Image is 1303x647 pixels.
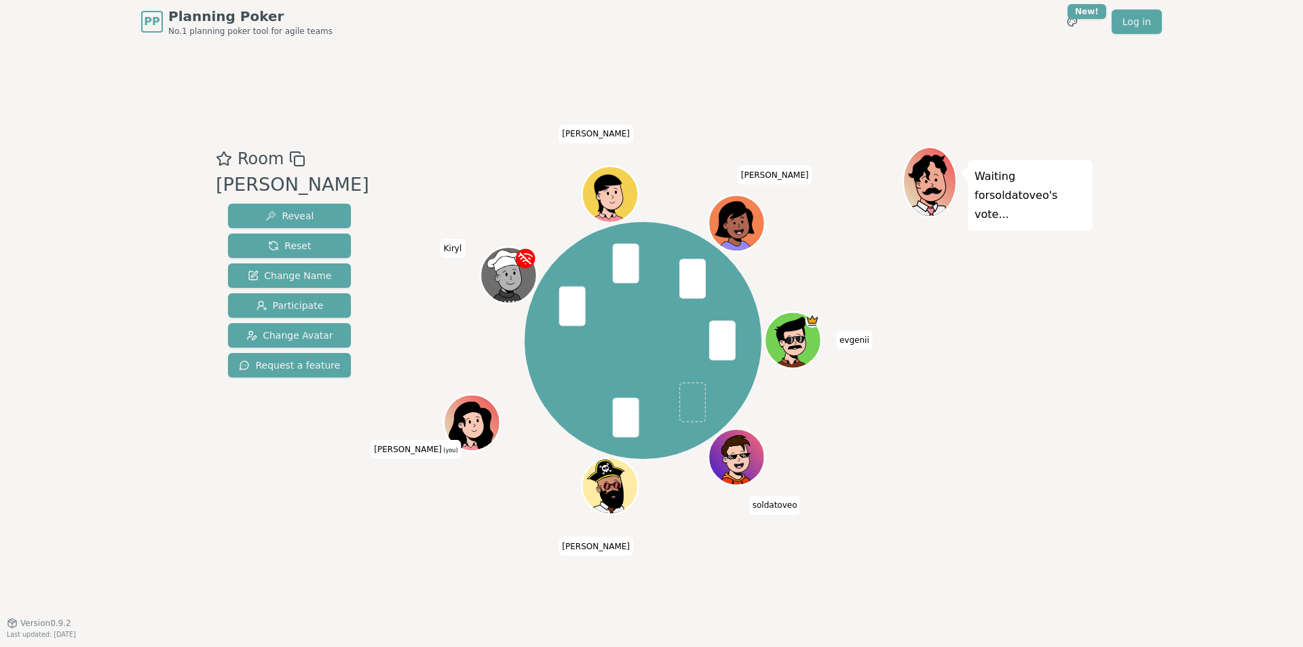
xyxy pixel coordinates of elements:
span: Click to change your name [559,125,633,144]
span: Click to change your name [836,331,873,350]
button: New! [1060,10,1084,34]
p: Waiting for soldatoveo 's vote... [975,167,1086,224]
button: Reset [228,234,351,258]
span: Click to change your name [559,537,633,556]
button: Click to change your avatar [445,396,498,449]
span: Reveal [265,209,314,223]
span: evgenii is the host [805,314,819,328]
span: Planning Poker [168,7,333,26]
span: Change Avatar [246,329,333,342]
a: PPPlanning PokerNo.1 planning poker tool for agile teams [141,7,333,37]
span: Click to change your name [749,496,801,515]
span: Click to change your name [440,239,466,258]
span: Version 0.9.2 [20,618,71,629]
span: Click to change your name [738,166,812,185]
span: Room [238,147,284,171]
button: Change Name [228,263,351,288]
span: Last updated: [DATE] [7,631,76,638]
div: New! [1068,4,1106,19]
button: Reveal [228,204,351,228]
span: Request a feature [239,358,340,372]
span: (you) [442,447,458,454]
span: PP [144,14,159,30]
button: Change Avatar [228,323,351,348]
div: [PERSON_NAME] [216,171,369,199]
span: No.1 planning poker tool for agile teams [168,26,333,37]
span: Change Name [248,269,331,282]
span: Click to change your name [371,440,461,459]
button: Version0.9.2 [7,618,71,629]
button: Request a feature [228,353,351,377]
a: Log in [1112,10,1162,34]
span: Participate [257,299,324,312]
button: Add as favourite [216,147,232,171]
span: Reset [268,239,311,253]
button: Participate [228,293,351,318]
